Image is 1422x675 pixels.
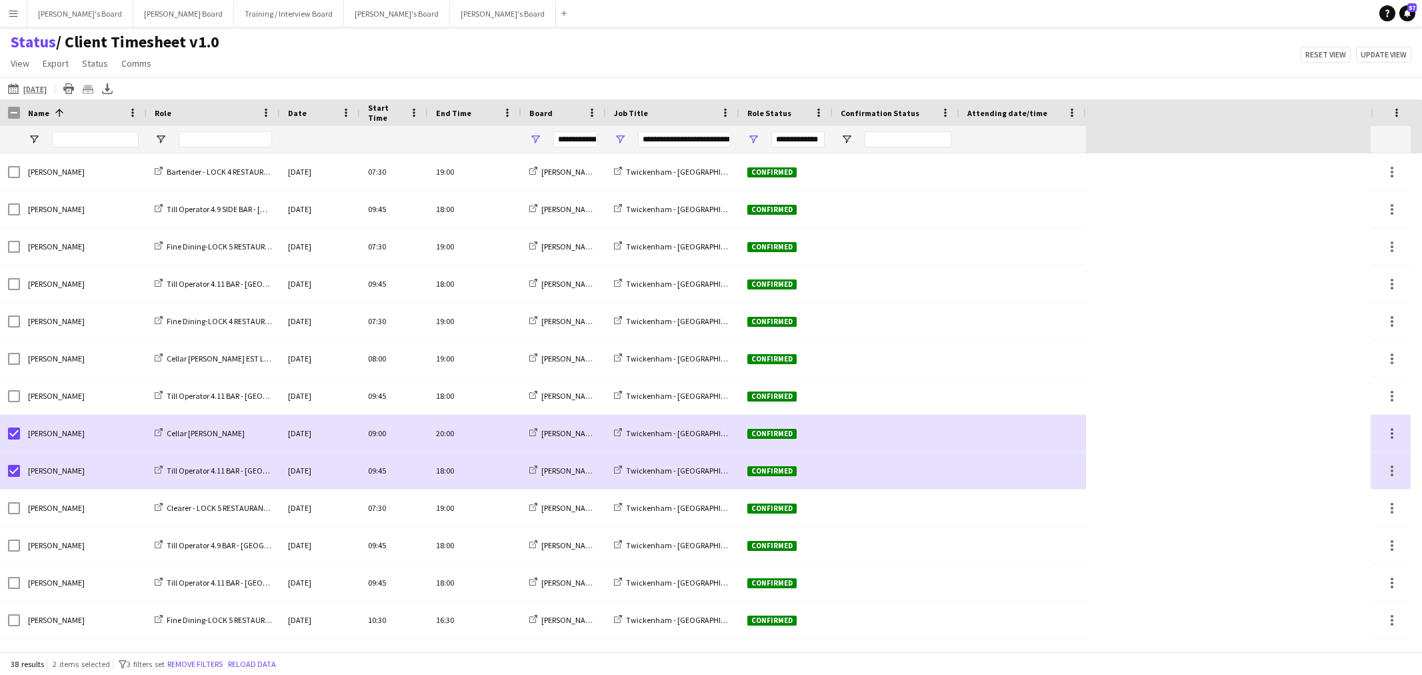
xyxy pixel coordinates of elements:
span: Till Operator 4.11 BAR - [GEOGRAPHIC_DATA] - LEVEL 4 [167,391,349,401]
a: Twickenham - [GEOGRAPHIC_DATA] [614,204,751,214]
span: Confirmed [747,392,797,402]
div: 09:45 [360,378,428,414]
span: Confirmation Status [841,108,919,118]
div: 09:45 [360,265,428,302]
div: 07:30 [360,153,428,190]
span: Job Title [614,108,648,118]
a: View [5,55,35,72]
span: Clearer - LOCK 5 RESTAURANT - [GEOGRAPHIC_DATA] - LEVEL 3 [167,503,377,513]
div: [DATE] [280,564,360,601]
div: 18:00 [428,265,521,302]
a: Twickenham - [GEOGRAPHIC_DATA] [614,615,751,625]
a: Status [77,55,113,72]
span: Twickenham - [GEOGRAPHIC_DATA] [626,241,751,251]
a: [PERSON_NAME]'s Board [529,354,625,364]
div: [DATE] [280,340,360,377]
span: Confirmed [747,429,797,439]
input: Name Filter Input [52,131,139,147]
span: [PERSON_NAME]'s Board [541,241,625,251]
div: 09:45 [360,452,428,489]
a: [PERSON_NAME]'s Board [529,241,625,251]
a: Twickenham - [GEOGRAPHIC_DATA] [614,503,751,513]
span: Till Operator 4.9 SIDE BAR - [GEOGRAPHIC_DATA] - LEVEL 4 [167,204,361,214]
span: Confirmed [747,317,797,327]
span: Start Time [368,103,404,123]
a: Till Operator 4.11 BAR - [GEOGRAPHIC_DATA] - LEVEL 4 [155,279,349,289]
a: [PERSON_NAME]'s Board [529,503,625,513]
span: Confirmed [747,616,797,626]
div: 19:00 [428,303,521,340]
span: 3 filters set [127,659,165,669]
a: [PERSON_NAME]'s Board [529,578,625,588]
button: Update view [1356,47,1411,63]
div: 19:00 [428,228,521,265]
div: 16:30 [428,602,521,638]
span: [PERSON_NAME]'s Board [541,279,625,289]
span: 2 items selected [53,659,110,669]
span: [PERSON_NAME] [28,316,85,326]
a: Till Operator 4.11 BAR - [GEOGRAPHIC_DATA] - LEVEL 4 [155,466,349,476]
span: End Time [436,108,471,118]
div: [DATE] [280,191,360,227]
span: Confirmed [747,578,797,588]
span: [PERSON_NAME]'s Board [541,167,625,177]
span: Cellar [PERSON_NAME] EST LEVEL 3 SOUTH BOXES - WEST STAND - LEVEL 3 [167,354,416,364]
div: [DATE] [280,228,360,265]
span: Twickenham - [GEOGRAPHIC_DATA] [626,615,751,625]
span: [PERSON_NAME]'s Board [541,428,625,438]
span: Till Operator 4.9 BAR - [GEOGRAPHIC_DATA] [167,540,314,550]
div: 19:00 [428,490,521,526]
div: 19:00 [428,153,521,190]
span: Confirmed [747,354,797,364]
a: [PERSON_NAME]'s Board [529,391,625,401]
a: Cellar [PERSON_NAME] EST LEVEL 3 SOUTH BOXES - WEST STAND - LEVEL 3 [155,354,416,364]
span: [PERSON_NAME]'s Board [541,316,625,326]
a: Till Operator 4.9 SIDE BAR - [GEOGRAPHIC_DATA] - LEVEL 4 [155,204,361,214]
span: Twickenham - [GEOGRAPHIC_DATA] [626,503,751,513]
input: Role Filter Input [179,131,272,147]
span: Twickenham - [GEOGRAPHIC_DATA] [626,540,751,550]
div: 09:45 [360,191,428,227]
button: Open Filter Menu [28,133,40,145]
tcxspan: Call 19-09-2025 via 3CX [23,84,47,94]
div: [DATE] [280,265,360,302]
span: [PERSON_NAME] [28,241,85,251]
a: [PERSON_NAME]'s Board [529,540,625,550]
a: Till Operator 4.9 BAR - [GEOGRAPHIC_DATA] [155,540,314,550]
span: [PERSON_NAME] [28,354,85,364]
span: Confirmed [747,242,797,252]
app-action-btn: Export XLSX [99,81,115,97]
a: Fine Dining-LOCK 5 RESTAURANT - [GEOGRAPHIC_DATA] - LEVEL 3 [155,615,389,625]
a: Status [11,32,56,52]
span: [PERSON_NAME]'s Board [541,391,625,401]
div: [DATE] [280,415,360,452]
div: 07:30 [360,303,428,340]
input: Confirmation Status Filter Input [865,131,951,147]
span: [PERSON_NAME]'s Board [541,615,625,625]
span: Fine Dining-LOCK 4 RESTAURANT - [GEOGRAPHIC_DATA] - LEVEL 3 [167,316,389,326]
div: [DATE] [280,490,360,526]
button: Open Filter Menu [614,133,626,145]
a: 57 [1399,5,1415,21]
a: Twickenham - [GEOGRAPHIC_DATA] [614,279,751,289]
span: Bartender - LOCK 4 RESTAURANT - [GEOGRAPHIC_DATA] - LEVEL 3 [167,167,387,177]
a: Twickenham - [GEOGRAPHIC_DATA] [614,316,751,326]
span: [PERSON_NAME] [28,466,85,476]
a: [PERSON_NAME]'s Board [529,615,625,625]
div: 08:00 [360,340,428,377]
button: [PERSON_NAME]'s Board [27,1,133,27]
a: Bartender - LOCK 4 RESTAURANT - [GEOGRAPHIC_DATA] - LEVEL 3 [155,167,387,177]
button: [PERSON_NAME] Board [133,1,234,27]
span: Confirmed [747,279,797,289]
span: [PERSON_NAME] [28,428,85,438]
span: Date [288,108,307,118]
div: [DATE] [280,452,360,489]
a: [PERSON_NAME]'s Board [529,316,625,326]
span: Twickenham - [GEOGRAPHIC_DATA] [626,354,751,364]
span: [PERSON_NAME]'s Board [541,540,625,550]
app-action-btn: Print [61,81,77,97]
span: [PERSON_NAME] [28,279,85,289]
span: [PERSON_NAME] [28,578,85,588]
span: [PERSON_NAME] [28,391,85,401]
a: Twickenham - [GEOGRAPHIC_DATA] [614,167,751,177]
